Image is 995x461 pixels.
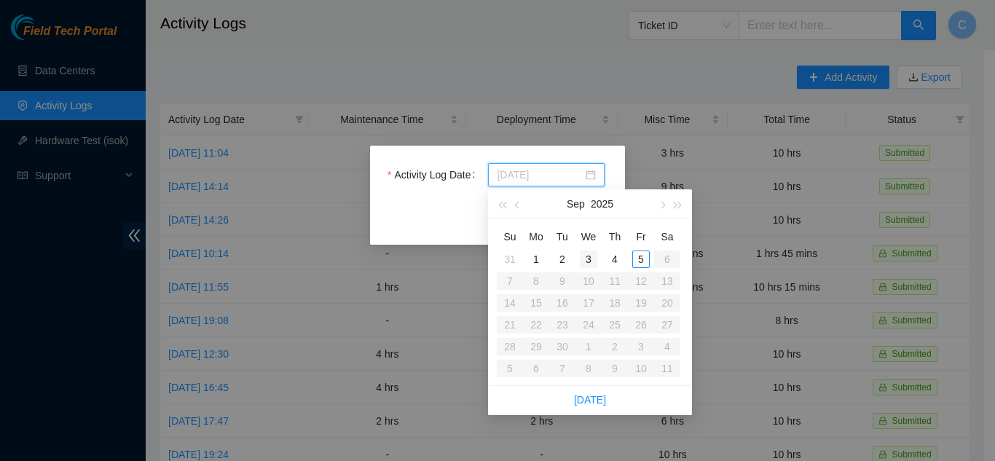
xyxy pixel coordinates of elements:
[575,225,602,248] th: We
[591,189,613,218] button: 2025
[602,248,628,270] td: 2025-09-04
[628,248,654,270] td: 2025-09-05
[580,251,597,268] div: 3
[388,163,481,186] label: Activity Log Date
[527,251,545,268] div: 1
[549,248,575,270] td: 2025-09-02
[575,248,602,270] td: 2025-09-03
[628,225,654,248] th: Fr
[497,167,583,183] input: Activity Log Date
[602,225,628,248] th: Th
[523,248,549,270] td: 2025-09-01
[567,189,585,218] button: Sep
[554,251,571,268] div: 2
[549,225,575,248] th: Tu
[501,251,519,268] div: 31
[523,225,549,248] th: Mo
[606,251,624,268] div: 4
[632,251,650,268] div: 5
[497,248,523,270] td: 2025-08-31
[497,225,523,248] th: Su
[574,394,606,406] a: [DATE]
[654,225,680,248] th: Sa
